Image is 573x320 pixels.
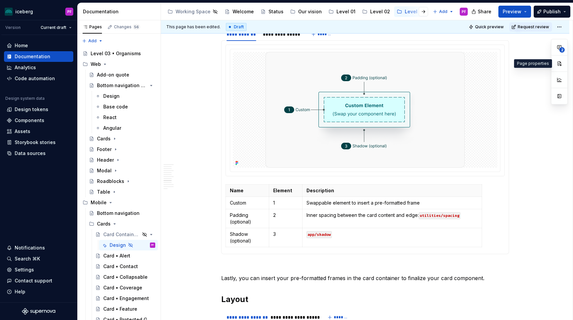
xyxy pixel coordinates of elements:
[4,275,73,286] button: Contact support
[151,242,154,248] div: PF
[226,23,247,31] div: Draft
[15,53,50,60] div: Documentation
[86,80,158,91] a: Bottom navigation bar
[306,187,478,194] p: Description
[97,72,129,78] div: Add-on quote
[97,167,112,174] div: Modal
[166,24,221,30] span: This page has been edited.
[103,114,117,121] div: React
[475,24,504,30] span: Quick preview
[83,24,102,30] div: Pages
[222,6,257,17] a: Welcome
[93,112,158,123] a: React
[80,59,158,70] div: Web
[97,82,147,89] div: Bottom navigation bar
[230,231,265,244] p: Shadow (optional)
[221,294,509,305] h2: Layout
[97,135,111,142] div: Cards
[336,8,355,15] div: Level 01
[15,288,25,295] div: Help
[509,22,552,32] button: Request review
[269,8,284,15] div: Status
[230,187,265,194] p: Name
[5,96,45,101] div: Design system data
[97,221,111,227] div: Cards
[22,308,55,315] svg: Supernova Logo
[93,101,158,112] a: Base code
[86,176,158,187] a: Roadblocks
[86,155,158,165] a: Header
[93,91,158,101] a: Design
[230,212,265,225] p: Padding (optional)
[103,231,140,238] div: Card Containers
[4,115,73,126] a: Components
[15,42,28,49] div: Home
[86,208,158,219] a: Bottom navigation
[15,8,33,15] div: iceberg
[86,133,158,144] a: Cards
[93,304,158,314] a: Card • Feature
[273,212,298,219] p: 2
[298,8,322,15] div: Our vision
[97,146,112,153] div: Footer
[88,38,97,44] span: Add
[86,144,158,155] a: Footer
[370,8,390,15] div: Level 02
[15,277,52,284] div: Contact support
[91,50,141,57] div: Level 03 • Organisms
[4,73,73,84] a: Code automation
[287,6,324,17] a: Our vision
[15,75,55,82] div: Code automation
[38,23,75,32] button: Current draft
[226,45,505,250] section-item: With padding
[419,212,460,219] code: utilities/spacing
[93,250,158,261] a: Card • Alert
[273,200,298,206] p: 1
[478,8,491,15] span: Share
[93,229,158,240] a: Card Containers
[503,8,521,15] span: Preview
[439,9,447,14] span: Add
[93,293,158,304] a: Card • Engagement
[273,231,298,238] p: 3
[103,252,130,259] div: Card • Alert
[165,5,429,18] div: Page tree
[15,139,56,146] div: Storybook stories
[110,242,126,248] div: Design
[498,6,531,18] button: Preview
[1,4,76,19] button: icebergPF
[514,59,552,68] div: Page properties
[103,306,137,312] div: Card • Feature
[86,219,158,229] div: Cards
[326,6,358,17] a: Level 01
[93,261,158,272] a: Card • Contact
[15,255,40,262] div: Search ⌘K
[4,242,73,253] button: Notifications
[114,24,140,30] div: Changes
[5,25,21,30] div: Version
[15,150,46,157] div: Data sources
[103,93,120,99] div: Design
[5,8,13,16] img: 418c6d47-6da6-4103-8b13-b5999f8989a1.png
[431,7,456,16] button: Add
[4,51,73,62] a: Documentation
[103,295,149,302] div: Card • Engagement
[4,126,73,137] a: Assets
[15,266,34,273] div: Settings
[273,187,298,194] p: Element
[405,8,425,15] div: Level 03
[4,62,73,73] a: Analytics
[4,253,73,264] button: Search ⌘K
[41,25,66,30] span: Current draft
[467,22,507,32] button: Quick preview
[67,9,72,14] div: PF
[15,106,48,113] div: Design tokens
[93,123,158,133] a: Angular
[15,244,45,251] div: Notifications
[103,274,148,280] div: Card • Collapsable
[233,8,254,15] div: Welcome
[97,189,110,195] div: Table
[15,117,44,124] div: Components
[83,8,158,15] div: Documentation
[4,264,73,275] a: Settings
